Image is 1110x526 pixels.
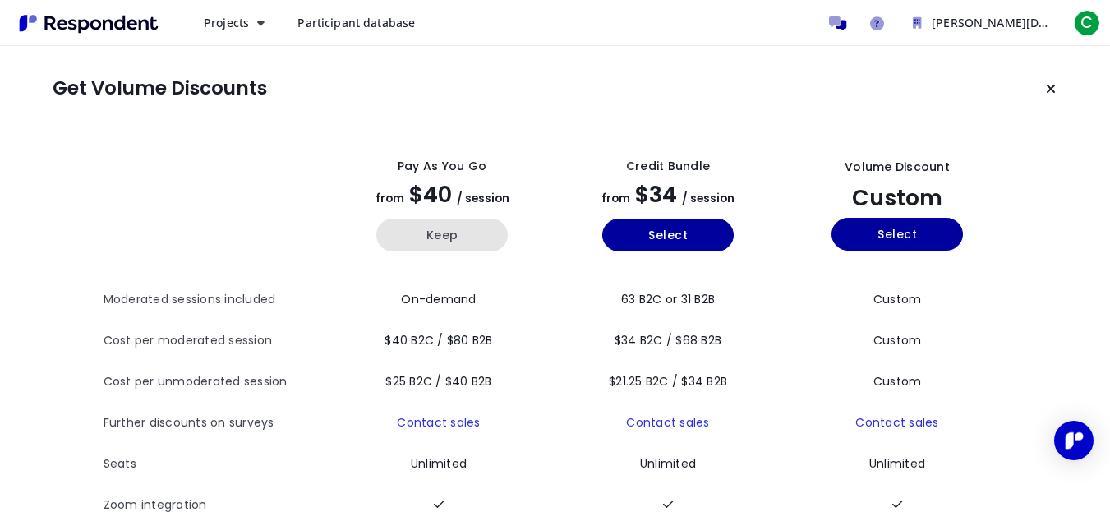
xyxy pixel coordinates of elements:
span: $34 B2C / $68 B2B [615,332,721,348]
a: Participant database [284,8,428,38]
button: Select yearly basic plan [602,219,734,251]
span: Projects [204,15,249,30]
button: castro.te.co Team [900,8,1064,38]
span: Custom [873,291,922,307]
span: / session [682,191,735,206]
span: from [601,191,630,206]
th: Seats [104,444,329,485]
span: $34 [635,179,677,210]
div: Open Intercom Messenger [1054,421,1094,460]
th: Cost per moderated session [104,321,329,362]
th: Further discounts on surveys [104,403,329,444]
span: $40 [409,179,452,210]
a: Help and support [860,7,893,39]
button: Keep current plan [1034,72,1067,105]
a: Message participants [821,7,854,39]
span: from [375,191,404,206]
span: $21.25 B2C / $34 B2B [609,373,727,390]
span: Custom [873,373,922,390]
span: On-demand [401,291,476,307]
img: Respondent [13,10,164,37]
a: Contact sales [626,414,709,431]
span: Unlimited [411,455,467,472]
div: Volume Discount [845,159,950,176]
th: Zoom integration [104,485,329,526]
button: Projects [191,8,278,38]
button: Keep current yearly payg plan [376,219,508,251]
span: Custom [852,182,942,213]
span: C [1074,10,1100,36]
div: Pay as you go [398,158,486,175]
span: $40 B2C / $80 B2B [385,332,492,348]
button: Select yearly custom_static plan [831,218,963,251]
span: Participant database [297,15,415,30]
th: Moderated sessions included [104,279,329,321]
h1: Get Volume Discounts [53,77,267,100]
a: Contact sales [397,414,480,431]
div: Credit Bundle [626,158,710,175]
span: 63 B2C or 31 B2B [621,291,715,307]
span: Unlimited [869,455,925,472]
span: / session [457,191,509,206]
th: Cost per unmoderated session [104,362,329,403]
span: $25 B2C / $40 B2B [385,373,491,390]
a: Contact sales [855,414,938,431]
span: Custom [873,332,922,348]
span: Unlimited [640,455,696,472]
button: C [1071,8,1103,38]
